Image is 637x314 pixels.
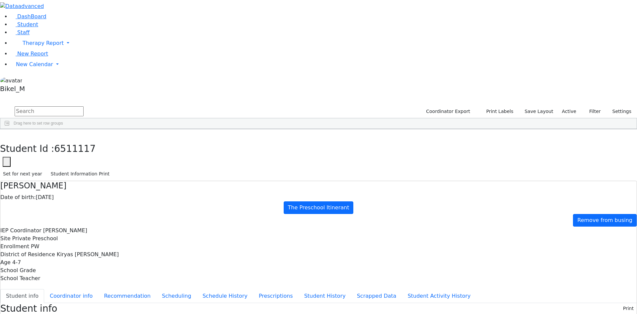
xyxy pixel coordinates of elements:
button: Student Activity History [402,289,476,303]
button: Coordinator Export [422,106,473,117]
a: Therapy Report [11,37,637,50]
span: 4-7 [12,259,21,265]
button: Coordinator info [44,289,98,303]
a: The Preschool Itinerant [284,201,354,214]
button: Filter [581,106,604,117]
label: School Teacher [0,274,40,282]
h4: [PERSON_NAME] [0,181,637,191]
button: Prescriptions [253,289,299,303]
button: Student History [299,289,351,303]
label: Date of birth: [0,193,36,201]
button: Print Labels [478,106,516,117]
label: District of Residence [0,251,55,259]
span: DashBoard [17,13,46,20]
span: Student [17,21,38,28]
button: Print [620,303,637,314]
span: [PERSON_NAME] [43,227,87,234]
span: Private Preschool [12,235,58,242]
span: PW [31,243,39,250]
input: Search [15,106,84,116]
button: Student info [0,289,44,303]
a: DashBoard [11,13,46,20]
span: Therapy Report [23,40,64,46]
a: New Calendar [11,58,637,71]
label: Enrollment [0,243,29,251]
label: Age [0,259,11,266]
span: Kiryas [PERSON_NAME] [57,251,119,258]
a: Student [11,21,38,28]
span: New Report [17,51,48,57]
button: Scrapped Data [351,289,402,303]
label: IEP Coordinator [0,227,41,235]
span: Remove from busing [577,217,632,223]
a: New Report [11,51,48,57]
span: Staff [17,29,30,36]
span: New Calendar [16,61,53,67]
button: Scheduling [156,289,197,303]
button: Save Layout [522,106,556,117]
a: Remove from busing [573,214,637,227]
button: Recommendation [98,289,156,303]
a: Staff [11,29,30,36]
label: Active [559,106,579,117]
label: Site [0,235,11,243]
button: Settings [604,106,634,117]
span: 6511117 [54,143,96,154]
div: [DATE] [0,193,637,201]
span: Drag here to set row groups [14,121,63,126]
button: Student Information Print [48,169,112,179]
label: School Grade [0,266,36,274]
button: Schedule History [197,289,253,303]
